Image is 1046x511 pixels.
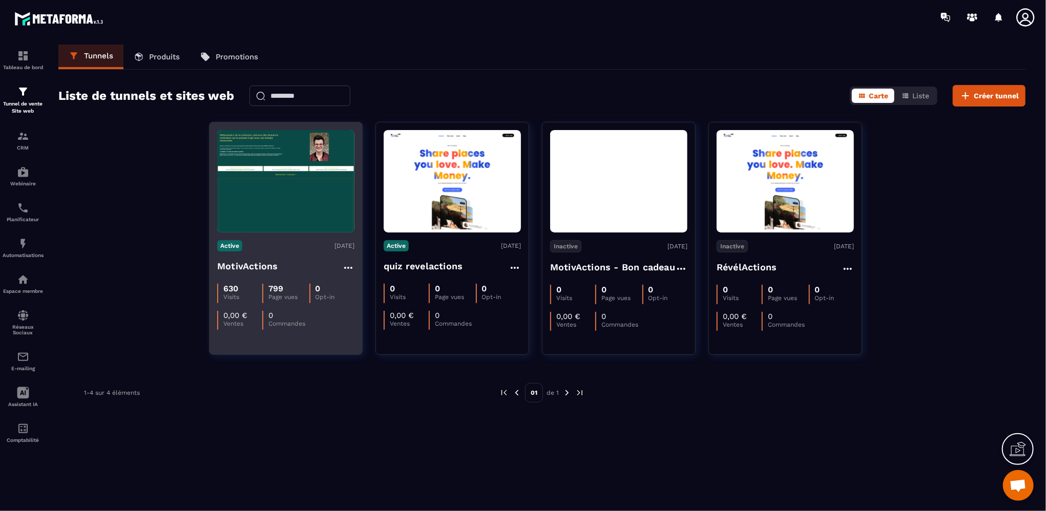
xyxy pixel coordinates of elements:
[3,415,44,451] a: accountantaccountantComptabilité
[17,273,29,286] img: automations
[223,311,247,320] p: 0,00 €
[512,388,521,397] img: prev
[217,240,242,251] p: Active
[3,266,44,302] a: automationsautomationsEspace membre
[525,383,543,402] p: 01
[648,294,687,302] p: Opt-in
[550,240,581,252] p: Inactive
[3,324,44,335] p: Réseaux Sociaux
[268,320,307,327] p: Commandes
[575,388,584,397] img: next
[17,130,29,142] img: formation
[3,230,44,266] a: automationsautomationsAutomatisations
[17,238,29,250] img: automations
[912,92,929,100] span: Liste
[815,294,854,302] p: Opt-in
[190,45,268,69] a: Promotions
[435,284,440,293] p: 0
[768,285,773,294] p: 0
[316,293,354,301] p: Opt-in
[3,194,44,230] a: schedulerschedulerPlanificateur
[601,285,606,294] p: 0
[223,320,262,327] p: Ventes
[217,259,278,273] h4: MotivActions
[3,252,44,258] p: Automatisations
[556,321,595,328] p: Ventes
[3,302,44,343] a: social-networksocial-networkRéseaux Sociaux
[435,320,474,327] p: Commandes
[334,242,354,249] p: [DATE]
[3,65,44,70] p: Tableau de bord
[3,42,44,78] a: formationformationTableau de bord
[217,130,354,232] img: image
[17,422,29,435] img: accountant
[223,284,238,293] p: 630
[384,133,521,230] img: image
[556,312,580,321] p: 0,00 €
[562,388,572,397] img: next
[3,145,44,151] p: CRM
[768,312,772,321] p: 0
[852,89,894,103] button: Carte
[3,122,44,158] a: formationformationCRM
[17,309,29,322] img: social-network
[556,294,595,302] p: Visits
[974,91,1019,101] span: Créer tunnel
[390,293,429,301] p: Visits
[435,293,475,301] p: Page vues
[3,78,44,122] a: formationformationTunnel de vente Site web
[953,85,1026,107] button: Créer tunnel
[547,389,559,397] p: de 1
[834,243,854,250] p: [DATE]
[723,285,728,294] p: 0
[482,284,487,293] p: 0
[717,260,777,274] h4: RévélActions
[58,86,234,106] h2: Liste de tunnels et sites web
[869,92,888,100] span: Carte
[3,181,44,186] p: Webinaire
[223,293,262,301] p: Visits
[268,284,283,293] p: 799
[3,100,44,115] p: Tunnel de vente Site web
[384,240,409,251] p: Active
[717,133,854,230] img: image
[482,293,521,301] p: Opt-in
[601,312,606,321] p: 0
[14,9,107,28] img: logo
[550,260,675,274] h4: MotivActions - Bon cadeau
[390,320,429,327] p: Ventes
[268,293,309,301] p: Page vues
[723,312,747,321] p: 0,00 €
[84,389,140,396] p: 1-4 sur 4 éléments
[717,240,748,252] p: Inactive
[384,259,463,273] h4: quiz revelactions
[3,288,44,294] p: Espace membre
[501,242,521,249] p: [DATE]
[17,50,29,62] img: formation
[17,351,29,363] img: email
[895,89,935,103] button: Liste
[390,284,395,293] p: 0
[3,379,44,415] a: Assistant IA
[3,158,44,194] a: automationsautomationsWebinaire
[648,285,654,294] p: 0
[3,343,44,379] a: emailemailE-mailing
[3,217,44,222] p: Planificateur
[17,166,29,178] img: automations
[435,311,440,320] p: 0
[556,285,561,294] p: 0
[723,321,762,328] p: Ventes
[268,311,273,320] p: 0
[3,437,44,443] p: Comptabilité
[58,45,123,69] a: Tunnels
[499,388,509,397] img: prev
[390,311,414,320] p: 0,00 €
[17,86,29,98] img: formation
[3,401,44,407] p: Assistant IA
[768,321,807,328] p: Commandes
[723,294,762,302] p: Visits
[667,243,687,250] p: [DATE]
[601,294,642,302] p: Page vues
[3,366,44,371] p: E-mailing
[768,294,808,302] p: Page vues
